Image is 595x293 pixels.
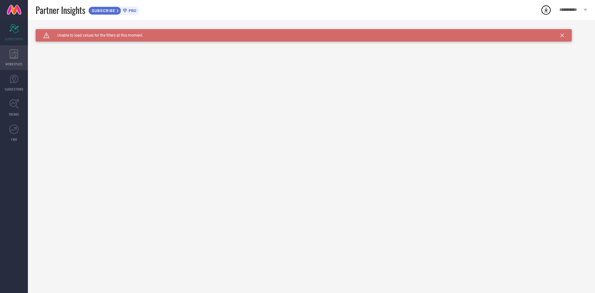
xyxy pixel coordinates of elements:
[5,37,23,41] span: SCORECARDS
[540,4,552,16] div: Open download list
[88,5,139,15] a: SUBSCRIBEPRO
[127,8,136,13] span: PRO
[36,29,587,34] div: Unable to load filters at this moment. Please try later.
[9,112,19,117] span: TRENDS
[36,4,85,16] span: Partner Insights
[11,137,17,142] span: FWD
[5,87,24,91] span: SUGGESTIONS
[6,62,23,66] span: WORKSPACE
[89,8,117,13] span: SUBSCRIBE
[50,33,143,38] span: Unable to load values for the filters at this moment.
